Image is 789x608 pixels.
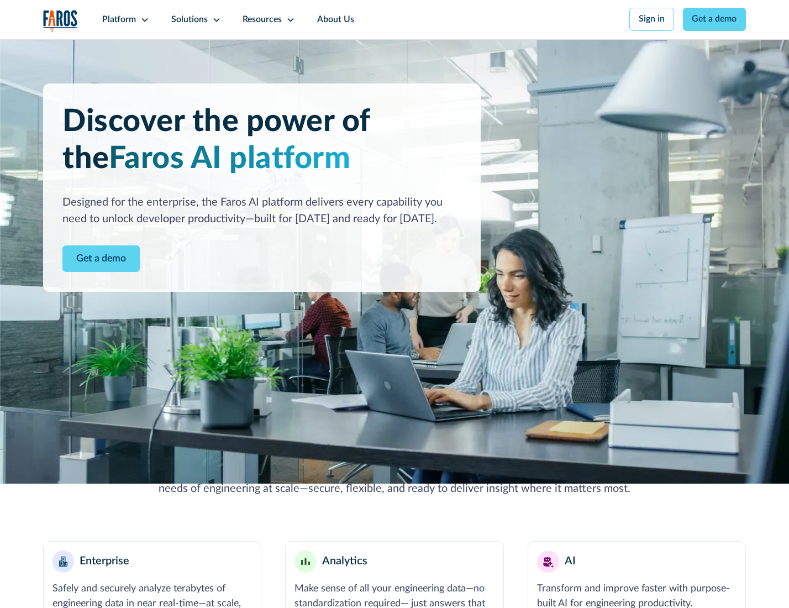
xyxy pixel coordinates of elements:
[629,8,674,31] a: Sign in
[171,13,208,27] div: Solutions
[62,195,461,228] div: Designed for the enterprise, the Faros AI platform delivers every capability you need to unlock d...
[539,553,556,570] img: AI robot or assistant icon
[43,10,78,33] img: Logo of the analytics and reporting company Faros.
[62,245,140,272] a: Contact Modal
[243,13,282,27] div: Resources
[43,10,78,33] a: home
[301,558,310,565] img: Minimalist bar chart analytics icon
[565,553,576,570] div: AI
[102,13,136,27] div: Platform
[59,557,68,567] img: Enterprise building blocks or structure icon
[322,553,367,570] div: Analytics
[62,103,461,177] h1: Discover the power of the
[80,553,129,570] div: Enterprise
[109,143,351,174] span: Faros AI platform
[683,8,746,31] a: Get a demo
